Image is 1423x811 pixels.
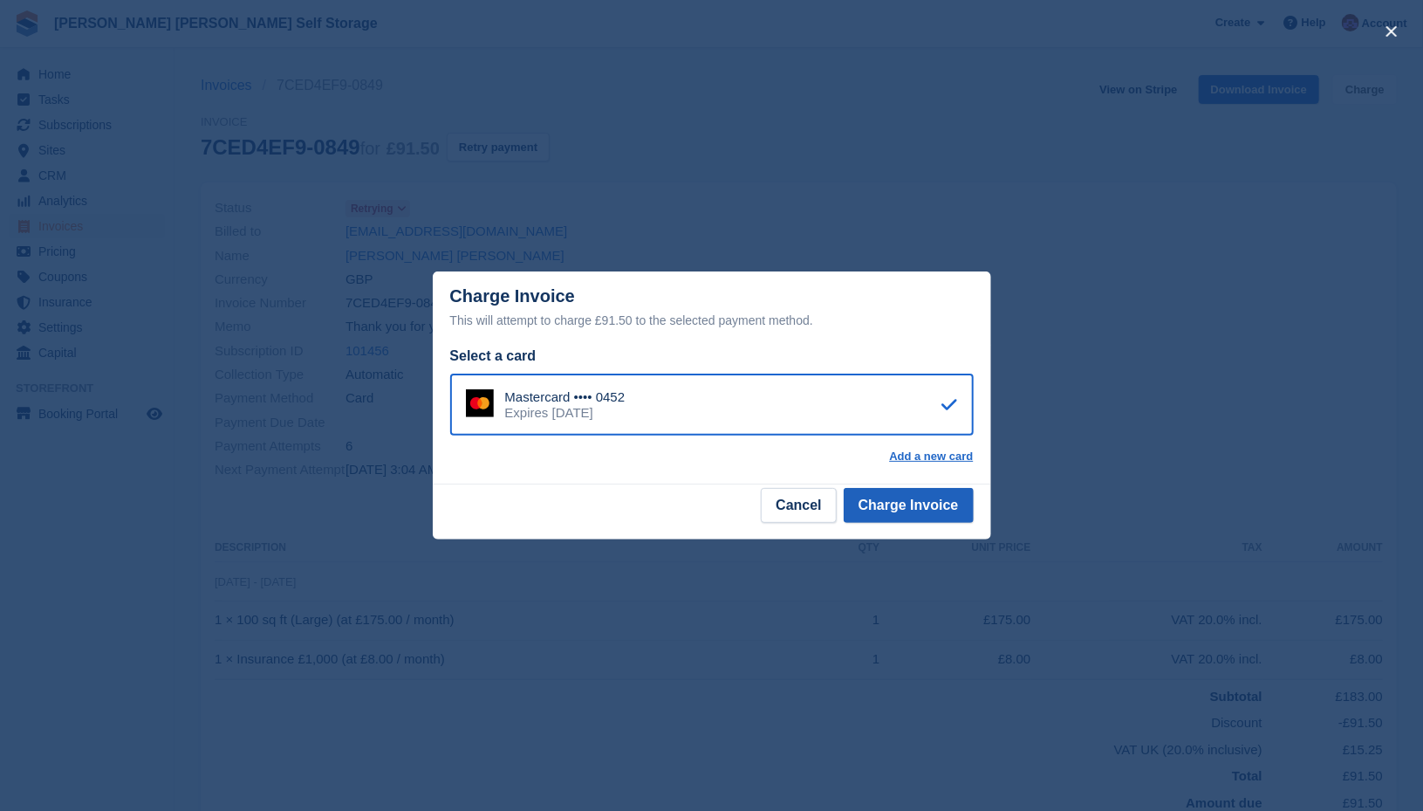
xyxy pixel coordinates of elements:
a: Add a new card [889,450,973,464]
div: Select a card [450,346,974,367]
button: Cancel [761,488,836,523]
button: Charge Invoice [844,488,974,523]
button: close [1378,17,1406,45]
div: Expires [DATE] [505,405,626,421]
div: This will attempt to charge £91.50 to the selected payment method. [450,310,974,331]
div: Mastercard •••• 0452 [505,389,626,405]
img: Mastercard Logo [466,389,494,417]
div: Charge Invoice [450,286,974,331]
